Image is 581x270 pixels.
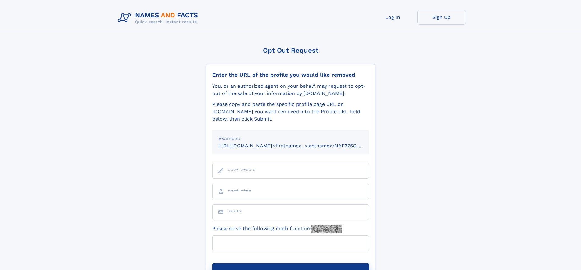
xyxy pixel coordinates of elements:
[212,72,369,78] div: Enter the URL of the profile you would like removed
[206,47,375,54] div: Opt Out Request
[417,10,466,25] a: Sign Up
[212,82,369,97] div: You, or an authorized agent on your behalf, may request to opt-out of the sale of your informatio...
[218,143,381,149] small: [URL][DOMAIN_NAME]<firstname>_<lastname>/NAF325G-xxxxxxxx
[115,10,203,26] img: Logo Names and Facts
[218,135,363,142] div: Example:
[212,101,369,123] div: Please copy and paste the specific profile page URL on [DOMAIN_NAME] you want removed into the Pr...
[212,225,342,233] label: Please solve the following math function:
[368,10,417,25] a: Log In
